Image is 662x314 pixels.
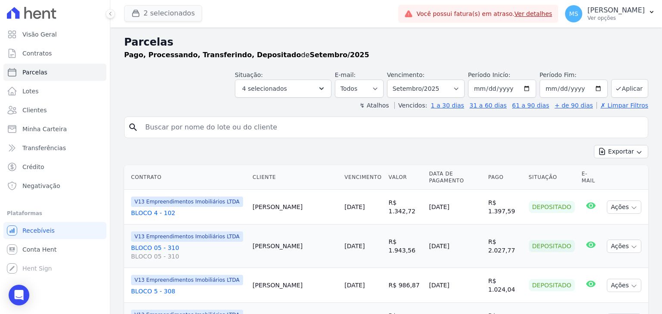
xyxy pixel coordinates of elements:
[485,190,525,225] td: R$ 1.397,59
[9,285,29,305] div: Open Intercom Messenger
[416,9,552,18] span: Você possui fatura(s) em atraso.
[3,102,106,119] a: Clientes
[242,83,287,94] span: 4 selecionados
[131,197,243,207] span: V13 Empreendimentos Imobiliários LTDA
[249,225,341,268] td: [PERSON_NAME]
[425,225,484,268] td: [DATE]
[431,102,464,109] a: 1 a 30 dias
[3,26,106,43] a: Visão Geral
[425,190,484,225] td: [DATE]
[359,102,389,109] label: ↯ Atalhos
[555,102,593,109] a: + de 90 dias
[540,71,608,80] label: Período Fim:
[124,34,648,50] h2: Parcelas
[344,282,365,289] a: [DATE]
[578,165,604,190] th: E-mail
[387,71,425,78] label: Vencimento:
[385,165,426,190] th: Valor
[249,268,341,303] td: [PERSON_NAME]
[131,252,246,261] span: BLOCO 05 - 310
[344,243,365,249] a: [DATE]
[249,190,341,225] td: [PERSON_NAME]
[611,79,648,98] button: Aplicar
[469,102,506,109] a: 31 a 60 dias
[22,125,67,133] span: Minha Carteira
[128,122,138,132] i: search
[335,71,356,78] label: E-mail:
[3,177,106,194] a: Negativação
[131,275,243,285] span: V13 Empreendimentos Imobiliários LTDA
[22,226,55,235] span: Recebíveis
[425,165,484,190] th: Data de Pagamento
[309,51,369,59] strong: Setembro/2025
[131,243,246,261] a: BLOCO 05 - 310BLOCO 05 - 310
[594,145,648,158] button: Exportar
[512,102,549,109] a: 61 a 90 dias
[131,287,246,296] a: BLOCO 5 - 308
[529,279,575,291] div: Depositado
[3,222,106,239] a: Recebíveis
[525,165,578,190] th: Situação
[485,165,525,190] th: Pago
[587,6,645,15] p: [PERSON_NAME]
[596,102,648,109] a: ✗ Limpar Filtros
[385,268,426,303] td: R$ 986,87
[607,240,641,253] button: Ações
[22,87,39,95] span: Lotes
[529,201,575,213] div: Depositado
[3,120,106,138] a: Minha Carteira
[124,5,202,22] button: 2 selecionados
[341,165,385,190] th: Vencimento
[22,163,44,171] span: Crédito
[7,208,103,219] div: Plataformas
[3,158,106,175] a: Crédito
[607,200,641,214] button: Ações
[3,83,106,100] a: Lotes
[131,209,246,217] a: BLOCO 4 - 102
[235,80,331,98] button: 4 selecionados
[22,30,57,39] span: Visão Geral
[22,182,60,190] span: Negativação
[529,240,575,252] div: Depositado
[124,50,369,60] p: de
[249,165,341,190] th: Cliente
[3,139,106,157] a: Transferências
[3,45,106,62] a: Contratos
[22,68,47,77] span: Parcelas
[587,15,645,22] p: Ver opções
[569,11,578,17] span: MS
[3,241,106,258] a: Conta Hent
[425,268,484,303] td: [DATE]
[131,231,243,242] span: V13 Empreendimentos Imobiliários LTDA
[485,268,525,303] td: R$ 1.024,04
[140,119,644,136] input: Buscar por nome do lote ou do cliente
[468,71,510,78] label: Período Inicío:
[344,203,365,210] a: [DATE]
[22,49,52,58] span: Contratos
[22,245,56,254] span: Conta Hent
[385,190,426,225] td: R$ 1.342,72
[22,144,66,152] span: Transferências
[607,279,641,292] button: Ações
[235,71,263,78] label: Situação:
[394,102,427,109] label: Vencidos:
[22,106,47,114] span: Clientes
[485,225,525,268] td: R$ 2.027,77
[558,2,662,26] button: MS [PERSON_NAME] Ver opções
[385,225,426,268] td: R$ 1.943,56
[515,10,553,17] a: Ver detalhes
[124,165,249,190] th: Contrato
[3,64,106,81] a: Parcelas
[124,51,301,59] strong: Pago, Processando, Transferindo, Depositado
